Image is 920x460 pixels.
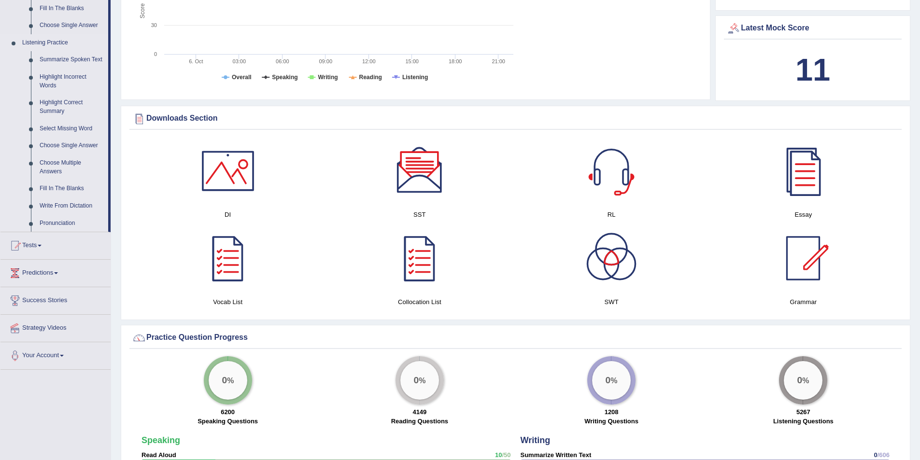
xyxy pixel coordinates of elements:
[35,69,108,94] a: Highlight Incorrect Words
[0,287,111,311] a: Success Stories
[0,315,111,339] a: Strategy Videos
[232,74,252,81] tspan: Overall
[495,451,502,459] span: 10
[151,22,157,28] text: 30
[35,180,108,197] a: Fill In The Blanks
[391,417,448,426] label: Reading Questions
[773,417,834,426] label: Listening Questions
[154,51,157,57] text: 0
[233,58,246,64] text: 03:00
[878,451,890,459] span: /606
[795,52,830,87] b: 11
[142,451,176,459] strong: Read Aloud
[221,408,235,416] strong: 6200
[35,215,108,232] a: Pronunciation
[35,51,108,69] a: Summarize Spoken Text
[276,58,289,64] text: 06:00
[492,58,505,64] text: 21:00
[0,342,111,366] a: Your Account
[132,331,899,345] div: Practice Question Progress
[328,209,510,220] h4: SST
[606,375,611,386] big: 0
[784,361,822,400] div: %
[712,297,894,307] h4: Grammar
[402,74,428,81] tspan: Listening
[137,297,319,307] h4: Vocab List
[198,417,258,426] label: Speaking Questions
[521,209,703,220] h4: RL
[35,154,108,180] a: Choose Multiple Answers
[413,375,419,386] big: 0
[712,209,894,220] h4: Essay
[405,58,419,64] text: 15:00
[142,435,180,445] strong: Speaking
[139,3,146,19] tspan: Score
[412,408,426,416] strong: 4149
[35,17,108,34] a: Choose Single Answer
[726,21,899,36] div: Latest Mock Score
[222,375,227,386] big: 0
[362,58,376,64] text: 12:00
[359,74,382,81] tspan: Reading
[328,297,510,307] h4: Collocation List
[209,361,247,400] div: %
[584,417,638,426] label: Writing Questions
[400,361,439,400] div: %
[502,451,510,459] span: /50
[605,408,619,416] strong: 1208
[18,34,108,52] a: Listening Practice
[521,297,703,307] h4: SWT
[449,58,462,64] text: 18:00
[319,58,333,64] text: 09:00
[35,94,108,120] a: Highlight Correct Summary
[318,74,338,81] tspan: Writing
[0,260,111,284] a: Predictions
[874,451,877,459] span: 0
[521,451,592,459] strong: Summarize Written Text
[35,137,108,154] a: Choose Single Answer
[272,74,297,81] tspan: Speaking
[0,232,111,256] a: Tests
[132,112,899,126] div: Downloads Section
[797,375,803,386] big: 0
[137,209,319,220] h4: DI
[35,120,108,138] a: Select Missing Word
[796,408,810,416] strong: 5267
[189,58,203,64] tspan: 6. Oct
[521,435,551,445] strong: Writing
[35,197,108,215] a: Write From Dictation
[592,361,631,400] div: %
